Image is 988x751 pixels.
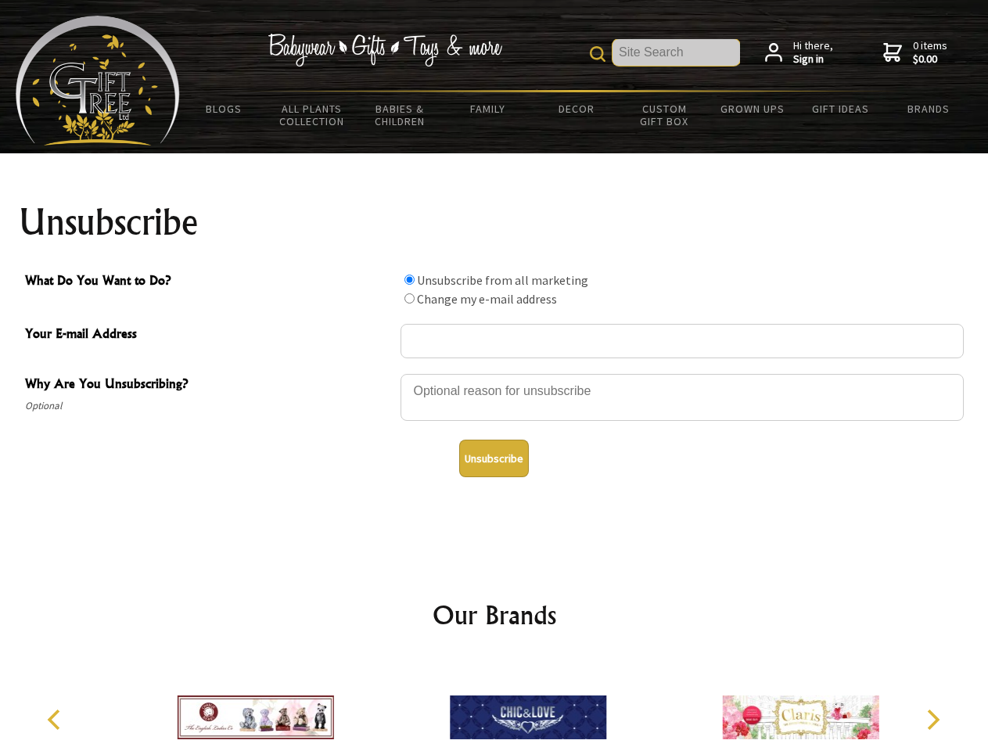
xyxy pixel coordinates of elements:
button: Unsubscribe [459,440,529,477]
input: Your E-mail Address [401,324,964,358]
a: Family [444,92,533,125]
img: Babyware - Gifts - Toys and more... [16,16,180,146]
img: Babywear - Gifts - Toys & more [268,34,502,66]
span: Optional [25,397,393,415]
input: What Do You Want to Do? [404,293,415,304]
span: What Do You Want to Do? [25,271,393,293]
strong: $0.00 [913,52,947,66]
button: Next [915,702,950,737]
a: Hi there,Sign in [765,39,833,66]
a: Brands [885,92,973,125]
img: product search [590,46,605,62]
a: Gift Ideas [796,92,885,125]
label: Unsubscribe from all marketing [417,272,588,288]
span: Why Are You Unsubscribing? [25,374,393,397]
span: Your E-mail Address [25,324,393,347]
a: All Plants Collection [268,92,357,138]
strong: Sign in [793,52,833,66]
a: Decor [532,92,620,125]
span: 0 items [913,38,947,66]
textarea: Why Are You Unsubscribing? [401,374,964,421]
a: BLOGS [180,92,268,125]
h2: Our Brands [31,596,957,634]
a: 0 items$0.00 [883,39,947,66]
a: Grown Ups [708,92,796,125]
h1: Unsubscribe [19,203,970,241]
a: Babies & Children [356,92,444,138]
input: Site Search [613,39,740,66]
span: Hi there, [793,39,833,66]
a: Custom Gift Box [620,92,709,138]
button: Previous [39,702,74,737]
input: What Do You Want to Do? [404,275,415,285]
label: Change my e-mail address [417,291,557,307]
